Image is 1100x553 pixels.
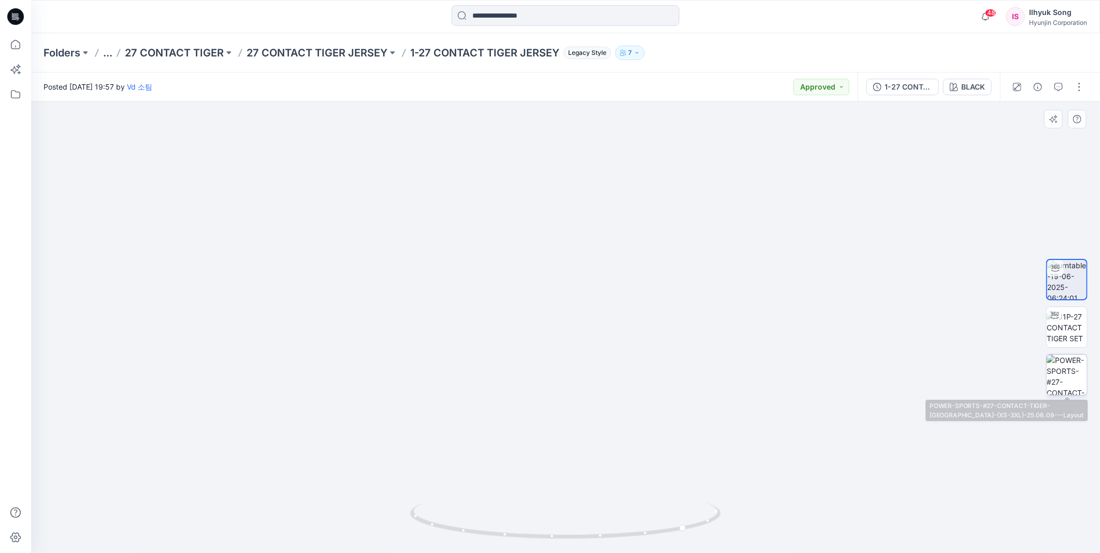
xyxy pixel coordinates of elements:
[866,79,939,95] button: 1-27 CONTACT TIGER JERSEY
[1029,6,1087,19] div: Ilhyuk Song
[103,46,112,60] button: ...
[961,81,985,93] div: BLACK
[247,46,387,60] a: 27 CONTACT TIGER JERSEY
[44,46,80,60] a: Folders
[1029,19,1087,26] div: Hyunjin Corporation
[615,46,645,60] button: 7
[1047,311,1087,344] img: 1J1P-27 CONTACT TIGER SET
[125,46,224,60] a: 27 CONTACT TIGER
[44,81,152,92] span: Posted [DATE] 19:57 by
[410,46,559,60] p: 1-27 CONTACT TIGER JERSEY
[1047,355,1087,395] img: POWER-SPORTS-#27-CONTACT-TIGER-JERSEY-(XS-3XL)-25.06.09---Layout
[885,81,932,93] div: 1-27 CONTACT TIGER JERSEY
[559,46,611,60] button: Legacy Style
[1030,79,1046,95] button: Details
[985,9,996,17] span: 48
[127,82,152,91] a: Vd 소팀
[628,47,632,59] p: 7
[1006,7,1025,26] div: IS
[943,79,992,95] button: BLACK
[1047,260,1087,299] img: turntable-19-06-2025-06:24:01
[563,47,611,59] span: Legacy Style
